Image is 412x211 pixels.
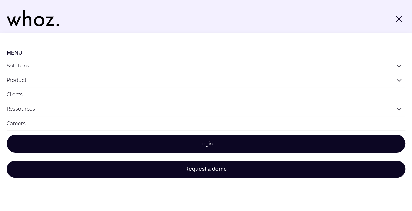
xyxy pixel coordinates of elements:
button: Ressources [7,102,405,116]
a: Request a demo [7,161,405,178]
button: Product [7,73,405,87]
a: Ressources [7,106,35,112]
a: Clients [7,87,405,102]
iframe: Chatbot [369,168,403,202]
a: Product [7,77,26,83]
button: Toggle menu [392,12,405,26]
li: Menu [7,50,405,56]
a: Careers [7,116,405,130]
a: Login [7,135,405,153]
button: Solutions [7,59,405,73]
